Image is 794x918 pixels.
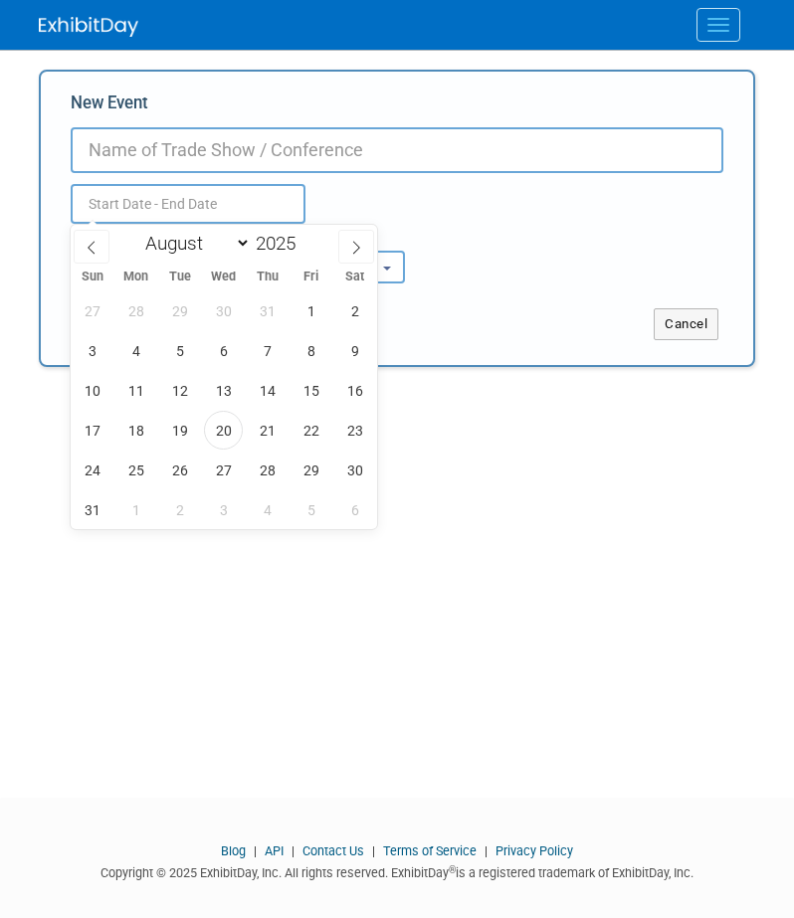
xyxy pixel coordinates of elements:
span: August 31, 2025 [73,490,111,529]
span: | [480,843,493,858]
span: August 6, 2025 [204,331,243,370]
span: August 18, 2025 [116,411,155,450]
span: August 8, 2025 [292,331,330,370]
span: August 25, 2025 [116,451,155,489]
a: Privacy Policy [496,843,573,858]
span: August 22, 2025 [292,411,330,450]
a: API [265,843,284,858]
span: July 28, 2025 [116,291,155,330]
span: August 29, 2025 [292,451,330,489]
span: August 27, 2025 [204,451,243,489]
span: August 7, 2025 [248,331,287,370]
span: Sat [333,271,377,283]
span: | [287,843,299,858]
span: August 24, 2025 [73,451,111,489]
span: September 5, 2025 [292,490,330,529]
span: August 13, 2025 [204,371,243,410]
input: Name of Trade Show / Conference [71,127,723,173]
sup: ® [449,864,456,875]
span: July 27, 2025 [73,291,111,330]
span: September 2, 2025 [160,490,199,529]
a: Contact Us [302,843,364,858]
span: August 19, 2025 [160,411,199,450]
span: Sun [71,271,114,283]
span: August 20, 2025 [204,411,243,450]
span: August 9, 2025 [335,331,374,370]
span: August 2, 2025 [335,291,374,330]
div: Participation: [270,224,439,250]
span: August 10, 2025 [73,371,111,410]
span: September 1, 2025 [116,490,155,529]
span: Thu [246,271,290,283]
label: New Event [71,92,148,122]
select: Month [136,231,251,256]
span: August 23, 2025 [335,411,374,450]
span: Tue [158,271,202,283]
span: September 3, 2025 [204,490,243,529]
input: Start Date - End Date [71,184,305,224]
button: Menu [696,8,740,42]
span: August 12, 2025 [160,371,199,410]
span: August 17, 2025 [73,411,111,450]
span: August 5, 2025 [160,331,199,370]
span: August 14, 2025 [248,371,287,410]
button: Cancel [654,308,718,340]
span: July 30, 2025 [204,291,243,330]
span: | [367,843,380,858]
span: | [249,843,262,858]
div: Attendance / Format: [71,224,240,250]
span: August 16, 2025 [335,371,374,410]
span: September 4, 2025 [248,490,287,529]
a: Terms of Service [383,843,477,858]
span: September 6, 2025 [335,490,374,529]
span: August 3, 2025 [73,331,111,370]
span: August 28, 2025 [248,451,287,489]
span: August 30, 2025 [335,451,374,489]
span: August 1, 2025 [292,291,330,330]
span: Fri [290,271,333,283]
span: August 15, 2025 [292,371,330,410]
span: Wed [202,271,246,283]
span: July 31, 2025 [248,291,287,330]
span: August 26, 2025 [160,451,199,489]
img: ExhibitDay [39,17,138,37]
span: July 29, 2025 [160,291,199,330]
span: August 4, 2025 [116,331,155,370]
span: August 11, 2025 [116,371,155,410]
span: Mon [114,271,158,283]
span: August 21, 2025 [248,411,287,450]
a: Blog [221,843,246,858]
input: Year [251,232,310,255]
